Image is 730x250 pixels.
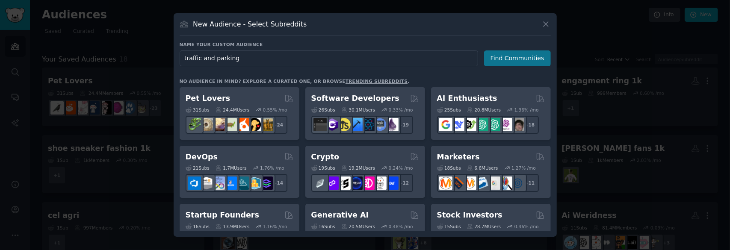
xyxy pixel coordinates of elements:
[186,165,210,171] div: 21 Sub s
[389,165,413,171] div: 0.24 % /mo
[511,165,536,171] div: 1.27 % /mo
[499,118,512,131] img: OpenAIDev
[389,107,413,113] div: 0.33 % /mo
[337,176,351,190] img: ethstaker
[311,107,335,113] div: 26 Sub s
[186,152,218,162] h2: DevOps
[224,118,237,131] img: turtle
[180,41,551,47] h3: Name your custom audience
[361,118,375,131] img: reactnative
[385,176,399,190] img: defi_
[385,118,399,131] img: elixir
[311,93,399,104] h2: Software Developers
[439,118,452,131] img: GoogleGeminiAI
[451,176,464,190] img: bigseo
[346,79,408,84] a: trending subreddits
[521,174,539,192] div: + 11
[499,176,512,190] img: MarketingResearch
[186,210,259,221] h2: Startup Founders
[451,118,464,131] img: DeepSeek
[186,107,210,113] div: 31 Sub s
[212,118,225,131] img: leopardgeckos
[216,107,249,113] div: 24.4M Users
[463,176,476,190] img: AskMarketing
[325,176,339,190] img: 0xPolygon
[269,174,287,192] div: + 14
[437,224,461,229] div: 15 Sub s
[349,118,363,131] img: iOSProgramming
[200,118,213,131] img: ballpython
[311,210,369,221] h2: Generative AI
[511,176,524,190] img: OnlineMarketing
[260,118,273,131] img: dogbreed
[337,118,351,131] img: learnjavascript
[341,165,375,171] div: 19.2M Users
[248,118,261,131] img: PetAdvice
[236,118,249,131] img: cockatiel
[463,118,476,131] img: AItoolsCatalog
[349,176,363,190] img: web3
[180,50,478,66] input: Pick a short name, like "Digital Marketers" or "Movie-Goers"
[373,118,387,131] img: AskComputerScience
[248,176,261,190] img: aws_cdk
[313,118,327,131] img: software
[487,176,500,190] img: googleads
[484,50,551,66] button: Find Communities
[341,224,375,229] div: 20.5M Users
[311,224,335,229] div: 16 Sub s
[439,176,452,190] img: content_marketing
[216,165,247,171] div: 1.7M Users
[186,224,210,229] div: 16 Sub s
[263,107,287,113] div: 0.55 % /mo
[437,152,480,162] h2: Marketers
[437,210,502,221] h2: Stock Investors
[373,176,387,190] img: CryptoNews
[311,165,335,171] div: 19 Sub s
[260,176,273,190] img: PlatformEngineers
[467,224,501,229] div: 28.7M Users
[236,176,249,190] img: platformengineering
[216,224,249,229] div: 13.9M Users
[188,176,201,190] img: azuredevops
[311,152,340,162] h2: Crypto
[325,118,339,131] img: csharp
[437,107,461,113] div: 25 Sub s
[361,176,375,190] img: defiblockchain
[193,20,307,29] h3: New Audience - Select Subreddits
[487,118,500,131] img: chatgpt_prompts_
[467,107,501,113] div: 20.8M Users
[212,176,225,190] img: Docker_DevOps
[200,176,213,190] img: AWS_Certified_Experts
[521,116,539,134] div: + 18
[269,116,287,134] div: + 24
[263,224,287,229] div: 1.16 % /mo
[475,118,488,131] img: chatgpt_promptDesign
[188,118,201,131] img: herpetology
[186,93,231,104] h2: Pet Lovers
[514,107,539,113] div: 1.36 % /mo
[467,165,498,171] div: 6.6M Users
[313,176,327,190] img: ethfinance
[475,176,488,190] img: Emailmarketing
[395,116,413,134] div: + 19
[389,224,413,229] div: 0.48 % /mo
[341,107,375,113] div: 30.1M Users
[260,165,284,171] div: 1.76 % /mo
[514,224,539,229] div: 0.46 % /mo
[224,176,237,190] img: DevOpsLinks
[511,118,524,131] img: ArtificalIntelligence
[437,165,461,171] div: 18 Sub s
[395,174,413,192] div: + 12
[437,93,497,104] h2: AI Enthusiasts
[180,78,410,84] div: No audience in mind? Explore a curated one, or browse .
